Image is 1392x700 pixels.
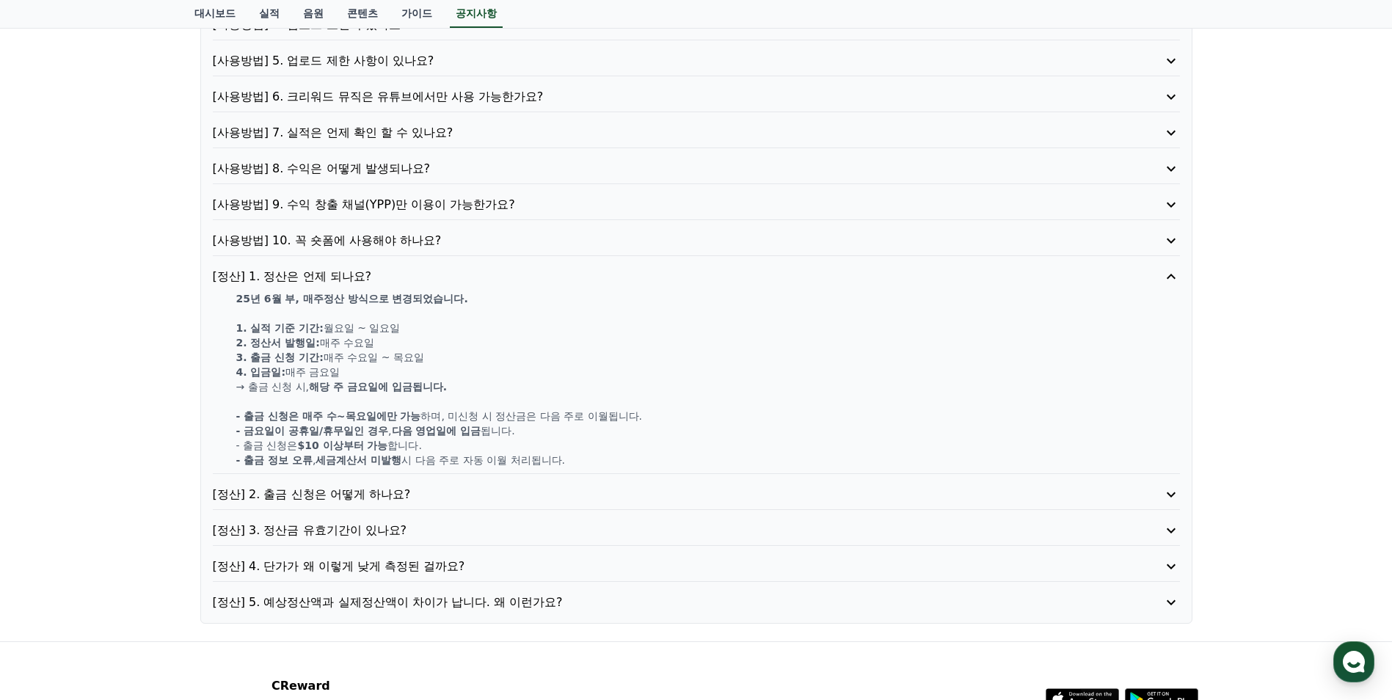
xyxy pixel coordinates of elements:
[236,322,324,334] strong: 1. 실적 기준 기간:
[213,196,1180,214] button: [사용방법] 9. 수익 창출 채널(YPP)만 이용이 가능한가요?
[213,522,1180,539] button: [정산] 3. 정산금 유효기간이 있나요?
[213,124,1180,142] button: [사용방법] 7. 실적은 언제 확인 할 수 있나요?
[213,558,1103,575] p: [정산] 4. 단가가 왜 이렇게 낮게 측정된 걸까요?
[213,268,1103,285] p: [정산] 1. 정산은 언제 되나요?
[272,677,451,695] p: CReward
[236,423,1180,438] p: , 됩니다.
[213,124,1103,142] p: [사용방법] 7. 실적은 언제 확인 할 수 있나요?
[46,487,55,499] span: 홈
[236,365,1180,379] p: 매주 금요일
[213,268,1180,285] button: [정산] 1. 정산은 언제 되나요?
[309,381,447,393] strong: 해당 주 금요일에 입금됩니다.
[236,454,313,466] strong: - 출금 정보 오류
[236,337,320,349] strong: 2. 정산서 발행일:
[213,88,1103,106] p: [사용방법] 6. 크리워드 뮤직은 유튜브에서만 사용 가능한가요?
[213,52,1103,70] p: [사용방법] 5. 업로드 제한 사항이 있나요?
[213,232,1103,249] p: [사용방법] 10. 꼭 숏폼에 사용해야 하나요?
[134,488,152,500] span: 대화
[213,88,1180,106] button: [사용방법] 6. 크리워드 뮤직은 유튜브에서만 사용 가능한가요?
[236,409,1180,423] p: 하며, 미신청 시 정산금은 다음 주로 이월됩니다.
[316,454,401,466] strong: 세금계산서 미발행
[236,293,468,305] strong: 25년 6월 부, 매주정산 방식으로 변경되었습니다.
[213,160,1103,178] p: [사용방법] 8. 수익은 어떻게 발생되나요?
[213,522,1103,539] p: [정산] 3. 정산금 유효기간이 있나요?
[236,425,389,437] strong: - 금요일이 공휴일/휴무일인 경우
[213,594,1103,611] p: [정산] 5. 예상정산액과 실제정산액이 차이가 납니다. 왜 이런가요?
[236,335,1180,350] p: 매주 수요일
[236,351,324,363] strong: 3. 출금 신청 기간:
[213,160,1180,178] button: [사용방법] 8. 수익은 어떻게 발생되나요?
[227,487,244,499] span: 설정
[97,465,189,502] a: 대화
[236,350,1180,365] p: 매주 수요일 ~ 목요일
[213,594,1180,611] button: [정산] 5. 예상정산액과 실제정산액이 차이가 납니다. 왜 이런가요?
[189,465,282,502] a: 설정
[236,321,1180,335] p: 월요일 ~ 일요일
[213,486,1103,503] p: [정산] 2. 출금 신청은 어떻게 하나요?
[392,425,481,437] strong: 다음 영업일에 입금
[236,453,1180,467] p: , 시 다음 주로 자동 이월 처리됩니다.
[213,232,1180,249] button: [사용방법] 10. 꼭 숏폼에 사용해야 하나요?
[297,440,387,451] strong: $10 이상부터 가능
[4,465,97,502] a: 홈
[236,410,421,422] strong: - 출금 신청은 매주 수~목요일에만 가능
[236,379,1180,394] p: → 출금 신청 시,
[213,196,1103,214] p: [사용방법] 9. 수익 창출 채널(YPP)만 이용이 가능한가요?
[213,486,1180,503] button: [정산] 2. 출금 신청은 어떻게 하나요?
[213,558,1180,575] button: [정산] 4. 단가가 왜 이렇게 낮게 측정된 걸까요?
[213,52,1180,70] button: [사용방법] 5. 업로드 제한 사항이 있나요?
[236,438,1180,453] p: - 출금 신청은 합니다.
[236,366,286,378] strong: 4. 입금일:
